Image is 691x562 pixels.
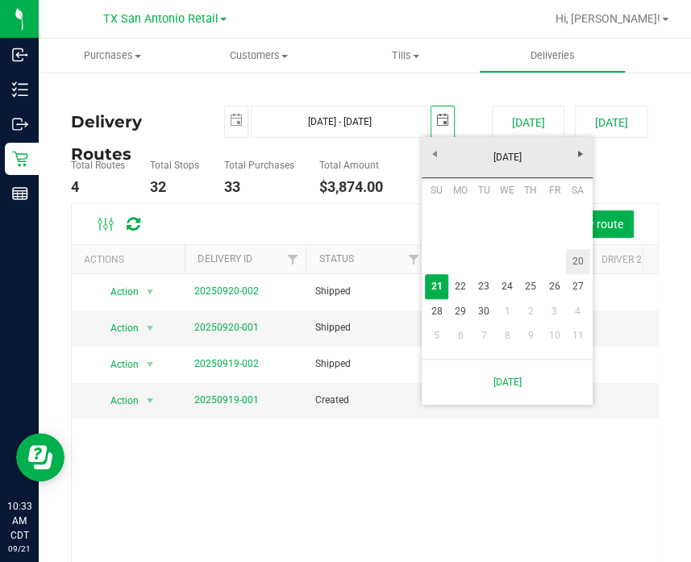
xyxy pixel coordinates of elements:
[12,81,28,98] inline-svg: Inventory
[186,48,331,63] span: Customers
[16,433,65,481] iframe: Resource center
[39,39,185,73] a: Purchases
[225,106,248,135] span: select
[566,323,589,348] a: 11
[96,353,139,376] span: Action
[140,389,160,412] span: select
[71,160,125,171] h5: Total Routes
[333,48,478,63] span: Tills
[140,317,160,339] span: select
[519,178,543,202] th: Thursday
[319,179,383,195] h4: $3,874.00
[198,253,252,264] a: Delivery ID
[425,323,448,348] a: 5
[194,358,259,369] a: 20250919-002
[472,299,495,324] a: 30
[400,245,427,273] a: Filter
[12,116,28,132] inline-svg: Outbound
[7,499,31,543] p: 10:33 AM CDT
[566,274,589,299] a: 27
[448,323,472,348] a: 6
[496,178,519,202] th: Wednesday
[319,160,383,171] h5: Total Amount
[543,299,566,324] a: 3
[543,323,566,348] a: 10
[556,12,660,25] span: Hi, [PERSON_NAME]!
[519,274,543,299] a: 25
[96,317,139,339] span: Action
[425,274,448,299] a: 21
[519,323,543,348] a: 9
[332,39,479,73] a: Tills
[315,284,351,299] span: Shipped
[425,274,448,299] td: Current focused date is Sunday, September 21, 2025
[421,145,594,170] a: [DATE]
[496,299,519,324] a: 1
[479,39,626,73] a: Deliveries
[566,249,589,274] a: 20
[12,47,28,63] inline-svg: Inbound
[150,179,199,195] h4: 32
[448,274,472,299] a: 22
[150,160,199,171] h5: Total Stops
[568,142,593,167] a: Next
[318,253,353,264] a: Status
[84,254,178,265] div: Actions
[194,394,259,406] a: 20250919-001
[496,323,519,348] a: 8
[509,48,597,63] span: Deliveries
[575,106,647,138] button: [DATE]
[12,185,28,202] inline-svg: Reports
[425,299,448,324] a: 28
[431,366,584,399] a: [DATE]
[7,543,31,555] p: 09/21
[96,281,139,303] span: Action
[39,48,185,63] span: Purchases
[566,178,589,202] th: Saturday
[140,281,160,303] span: select
[448,178,472,202] th: Monday
[194,322,259,333] a: 20250920-001
[315,356,351,372] span: Shipped
[496,274,519,299] a: 24
[431,106,454,135] span: select
[472,178,495,202] th: Tuesday
[315,320,351,335] span: Shipped
[472,274,495,299] a: 23
[140,353,160,376] span: select
[472,323,495,348] a: 7
[279,245,306,273] a: Filter
[543,274,566,299] a: 26
[425,178,448,202] th: Sunday
[224,179,294,195] h4: 33
[71,179,125,195] h4: 4
[96,389,139,412] span: Action
[103,12,219,26] span: TX San Antonio Retail
[543,178,566,202] th: Friday
[71,106,200,138] h4: Delivery Routes
[12,151,28,167] inline-svg: Retail
[194,285,259,297] a: 20250920-002
[315,393,349,408] span: Created
[185,39,332,73] a: Customers
[566,299,589,324] a: 4
[492,106,564,138] button: [DATE]
[519,299,543,324] a: 2
[448,299,472,324] a: 29
[224,160,294,171] h5: Total Purchases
